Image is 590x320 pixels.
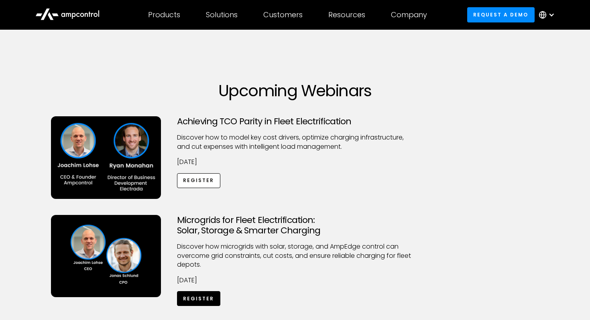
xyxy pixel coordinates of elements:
div: Products [148,10,180,19]
div: Customers [263,10,303,19]
div: Solutions [206,10,238,19]
a: Register [177,291,220,306]
div: Company [391,10,427,19]
h3: Microgrids for Fleet Electrification: Solar, Storage & Smarter Charging [177,215,413,236]
div: Resources [328,10,365,19]
p: [DATE] [177,276,413,285]
a: Register [177,173,220,188]
a: Request a demo [467,7,535,22]
p: [DATE] [177,158,413,166]
p: Discover how to model key cost drivers, optimize charging infrastructure, and cut expenses with i... [177,133,413,151]
h3: Achieving TCO Parity in Fleet Electrification [177,116,413,127]
h1: Upcoming Webinars [51,81,539,100]
p: Discover how microgrids with solar, storage, and AmpEdge control can overcome grid constraints, c... [177,242,413,269]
